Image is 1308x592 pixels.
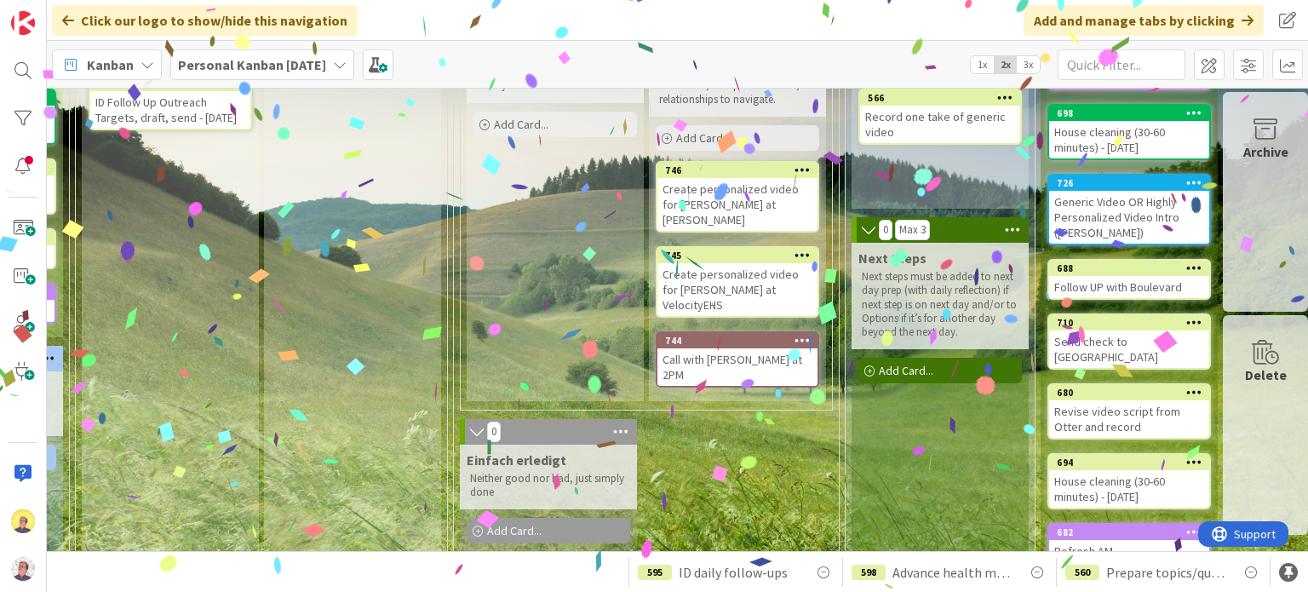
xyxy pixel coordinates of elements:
[467,451,566,468] span: Einfach erledigt
[1106,562,1227,583] span: Prepare topics/questions for for info interview call with [PERSON_NAME] at CultureAmp
[638,565,672,580] div: 595
[470,472,627,500] p: Neither good nor bad, just simply done
[858,250,926,267] span: Next Steps
[1243,141,1288,162] div: Archive
[1057,107,1209,119] div: 698
[1049,106,1209,121] div: 698
[657,348,817,386] div: Call with [PERSON_NAME] at 2PM
[90,76,250,129] div: 743ID Follow Up Outreach Targets, draft, send - [DATE]
[1057,177,1209,189] div: 726
[1057,262,1209,274] div: 688
[1049,276,1209,298] div: Follow UP with Boulevard
[676,130,731,146] span: Add Card...
[178,56,326,73] b: Personal Kanban [DATE]
[1049,175,1209,244] div: 726Generic Video OR Highly Personalized Video Intro ([PERSON_NAME])
[1049,525,1209,562] div: 682Refresh AM
[868,92,1020,104] div: 566
[1049,315,1209,330] div: 710
[971,56,994,73] span: 1x
[665,335,817,347] div: 744
[657,178,817,231] div: Create personalized video for [PERSON_NAME] at [PERSON_NAME]
[1057,317,1209,329] div: 710
[1049,455,1209,508] div: 694House cleaning (30-60 minutes) - [DATE]
[1024,5,1264,36] div: Add and manage tabs by clicking
[879,220,892,240] span: 0
[1049,400,1209,438] div: Revise video script from Otter and record
[36,3,77,23] span: Support
[1049,175,1209,191] div: 726
[1049,261,1209,298] div: 688Follow UP with Boulevard
[994,56,1017,73] span: 2x
[679,562,788,583] span: ID daily follow-ups
[862,270,1018,339] p: Next steps must be added to next day prep (with daily reflection) if next step is on next day and...
[487,422,501,442] span: 0
[1049,330,1209,368] div: Send check to [GEOGRAPHIC_DATA]
[860,90,1020,143] div: 566Record one take of generic video
[665,164,817,176] div: 746
[487,523,542,538] span: Add Card...
[11,11,35,35] img: Visit kanbanzone.com
[1017,56,1040,73] span: 3x
[879,363,933,378] span: Add Card...
[860,90,1020,106] div: 566
[90,91,250,129] div: ID Follow Up Outreach Targets, draft, send - [DATE]
[52,5,358,36] div: Click our logo to show/hide this navigation
[1049,525,1209,540] div: 682
[1058,49,1185,80] input: Quick Filter...
[494,117,548,132] span: Add Card...
[1057,387,1209,399] div: 680
[1049,191,1209,244] div: Generic Video OR Highly Personalized Video Intro ([PERSON_NAME])
[1049,385,1209,400] div: 680
[1049,261,1209,276] div: 688
[1049,455,1209,470] div: 694
[1049,106,1209,158] div: 698House cleaning (30-60 minutes) - [DATE]
[657,248,817,316] div: 745Create personalized video for [PERSON_NAME] at VelocityEHS
[657,163,817,231] div: 746Create personalized video for [PERSON_NAME] at [PERSON_NAME]
[657,263,817,316] div: Create personalized video for [PERSON_NAME] at VelocityEHS
[657,163,817,178] div: 746
[899,226,926,234] div: Max 3
[1049,315,1209,368] div: 710Send check to [GEOGRAPHIC_DATA]
[11,557,35,581] img: avatar
[1057,526,1209,538] div: 682
[1057,457,1209,468] div: 694
[1049,385,1209,438] div: 680Revise video script from Otter and record
[1049,540,1209,562] div: Refresh AM
[1065,565,1099,580] div: 560
[665,250,817,262] div: 745
[657,248,817,263] div: 745
[657,333,817,348] div: 744
[860,106,1020,143] div: Record one take of generic video
[852,565,886,580] div: 598
[87,55,134,75] span: Kanban
[892,562,1013,583] span: Advance health metrics module in CSM D2D
[11,509,35,533] img: JW
[1049,470,1209,508] div: House cleaning (30-60 minutes) - [DATE]
[657,333,817,386] div: 744Call with [PERSON_NAME] at 2PM
[1245,365,1287,385] div: Delete
[1049,121,1209,158] div: House cleaning (30-60 minutes) - [DATE]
